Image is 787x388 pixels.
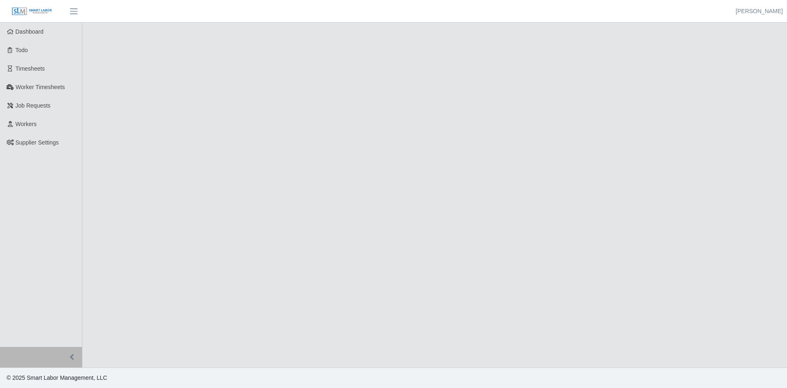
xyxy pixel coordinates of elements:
[16,28,44,35] span: Dashboard
[736,7,783,16] a: [PERSON_NAME]
[16,84,65,90] span: Worker Timesheets
[16,102,51,109] span: Job Requests
[11,7,52,16] img: SLM Logo
[16,121,37,127] span: Workers
[7,374,107,381] span: © 2025 Smart Labor Management, LLC
[16,65,45,72] span: Timesheets
[16,47,28,53] span: Todo
[16,139,59,146] span: Supplier Settings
